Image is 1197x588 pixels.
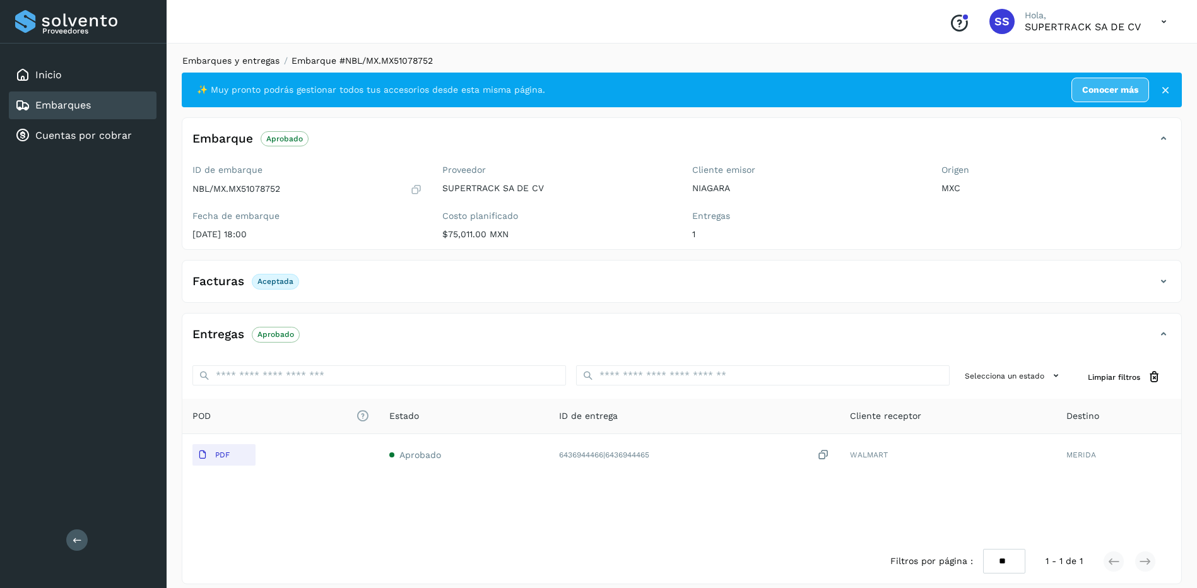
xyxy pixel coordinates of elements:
span: ✨ Muy pronto podrás gestionar todos tus accesorios desde esta misma página. [197,83,545,97]
p: Hola, [1025,10,1141,21]
span: Destino [1066,409,1099,423]
div: EmbarqueAprobado [182,128,1181,160]
button: Selecciona un estado [960,365,1068,386]
button: PDF [192,444,256,466]
span: Limpiar filtros [1088,372,1140,383]
label: Cliente emisor [692,165,922,175]
a: Conocer más [1071,78,1149,102]
h4: Embarque [192,132,253,146]
span: POD [192,409,369,423]
nav: breadcrumb [182,54,1182,68]
label: Entregas [692,211,922,221]
button: Limpiar filtros [1078,365,1171,389]
p: NIAGARA [692,183,922,194]
td: MERIDA [1056,434,1182,476]
a: Cuentas por cobrar [35,129,132,141]
a: Inicio [35,69,62,81]
div: 6436944466|6436944465 [559,449,830,462]
span: Cliente receptor [850,409,921,423]
p: NBL/MX.MX51078752 [192,184,280,194]
span: Embarque #NBL/MX.MX51078752 [292,56,433,66]
td: WALMART [840,434,1056,476]
label: Proveedor [442,165,672,175]
p: Proveedores [42,26,151,35]
p: SUPERTRACK SA DE CV [1025,21,1141,33]
div: Embarques [9,91,156,119]
span: ID de entrega [559,409,618,423]
div: FacturasAceptada [182,271,1181,302]
p: 1 [692,229,922,240]
div: Cuentas por cobrar [9,122,156,150]
p: SUPERTRACK SA DE CV [442,183,672,194]
div: EntregasAprobado [182,324,1181,355]
label: ID de embarque [192,165,422,175]
p: PDF [215,450,230,459]
p: $75,011.00 MXN [442,229,672,240]
p: Aprobado [257,330,294,339]
span: Estado [389,409,419,423]
label: Origen [941,165,1171,175]
span: Filtros por página : [890,555,973,568]
p: Aceptada [257,277,293,286]
span: Aprobado [399,450,441,460]
span: 1 - 1 de 1 [1046,555,1083,568]
div: Inicio [9,61,156,89]
p: [DATE] 18:00 [192,229,422,240]
a: Embarques y entregas [182,56,280,66]
p: MXC [941,183,1171,194]
label: Fecha de embarque [192,211,422,221]
a: Embarques [35,99,91,111]
h4: Entregas [192,327,244,342]
p: Aprobado [266,134,303,143]
label: Costo planificado [442,211,672,221]
h4: Facturas [192,274,244,289]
